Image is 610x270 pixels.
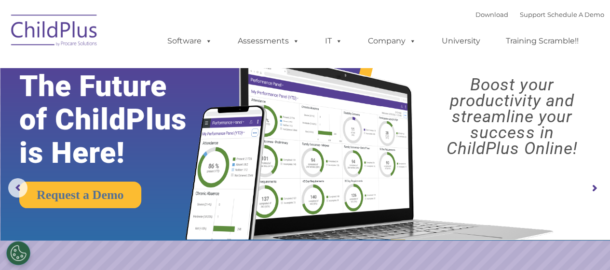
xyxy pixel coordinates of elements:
[134,103,175,111] span: Phone number
[432,31,490,51] a: University
[520,11,545,18] a: Support
[134,64,163,71] span: Last name
[19,182,141,208] a: Request a Demo
[475,11,604,18] font: |
[358,31,426,51] a: Company
[452,166,610,270] iframe: Chat Widget
[315,31,352,51] a: IT
[547,11,604,18] a: Schedule A Demo
[19,70,214,170] rs-layer: The Future of ChildPlus is Here!
[6,241,30,265] button: Cookies Settings
[421,77,602,156] rs-layer: Boost your productivity and streamline your success in ChildPlus Online!
[475,11,508,18] a: Download
[496,31,588,51] a: Training Scramble!!
[6,8,103,56] img: ChildPlus by Procare Solutions
[228,31,309,51] a: Assessments
[158,31,222,51] a: Software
